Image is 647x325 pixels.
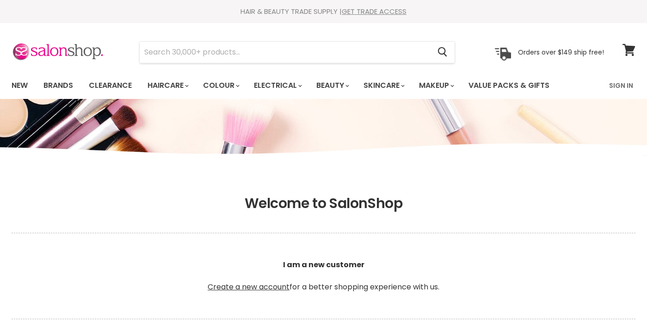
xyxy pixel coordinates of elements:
h1: Welcome to SalonShop [12,195,635,212]
a: GET TRADE ACCESS [342,6,407,16]
input: Search [140,42,430,63]
b: I am a new customer [283,259,364,270]
a: Clearance [82,76,139,95]
a: Create a new account [208,282,290,292]
a: Brands [37,76,80,95]
a: Skincare [357,76,410,95]
button: Search [430,42,455,63]
a: New [5,76,35,95]
a: Colour [196,76,245,95]
a: Beauty [309,76,355,95]
ul: Main menu [5,72,580,99]
a: Haircare [141,76,194,95]
a: Makeup [412,76,460,95]
p: Orders over $149 ship free! [518,48,604,56]
a: Value Packs & Gifts [462,76,556,95]
a: Sign In [604,76,639,95]
p: for a better shopping experience with us. [12,237,635,315]
form: Product [139,41,455,63]
a: Electrical [247,76,308,95]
